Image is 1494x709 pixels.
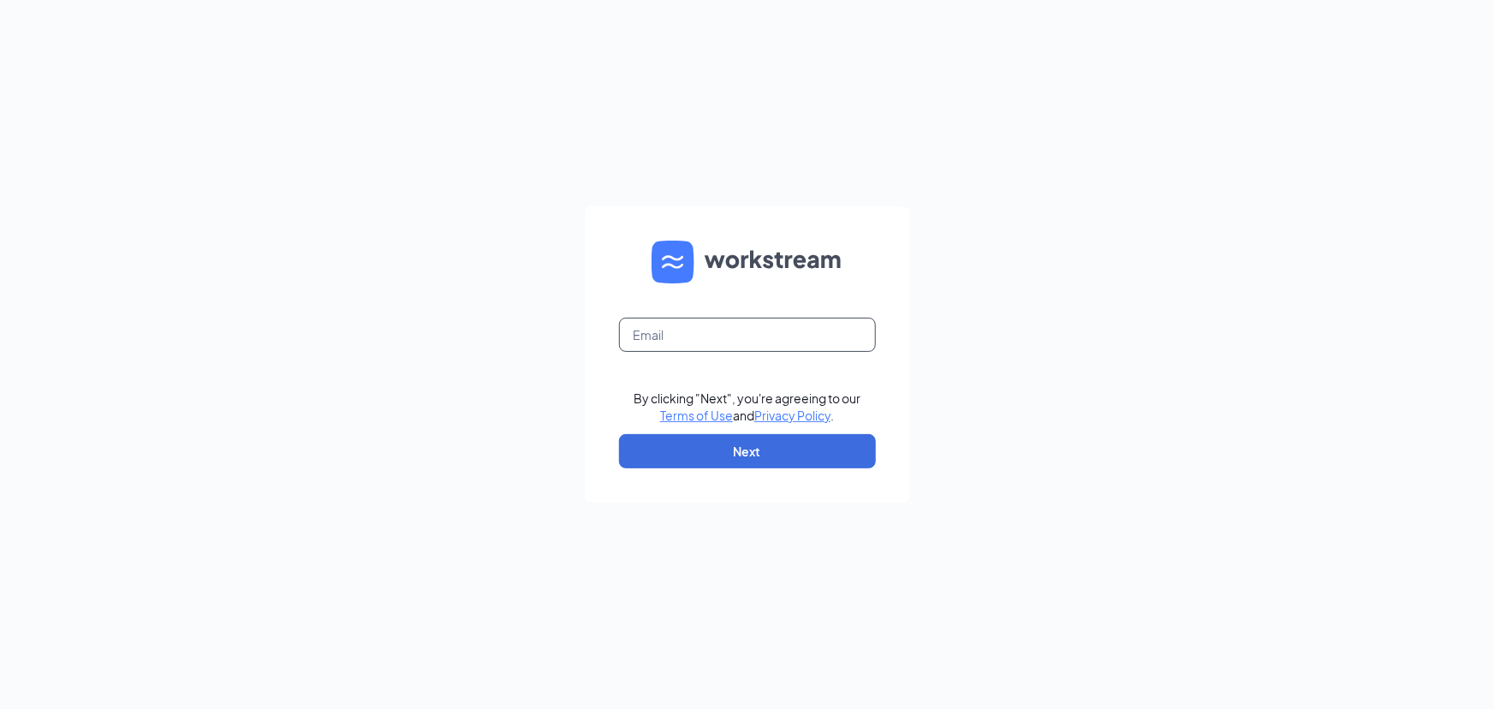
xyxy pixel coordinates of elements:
[634,390,860,424] div: By clicking "Next", you're agreeing to our and .
[619,434,876,468] button: Next
[660,408,733,423] a: Terms of Use
[619,318,876,352] input: Email
[652,241,843,283] img: WS logo and Workstream text
[754,408,830,423] a: Privacy Policy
